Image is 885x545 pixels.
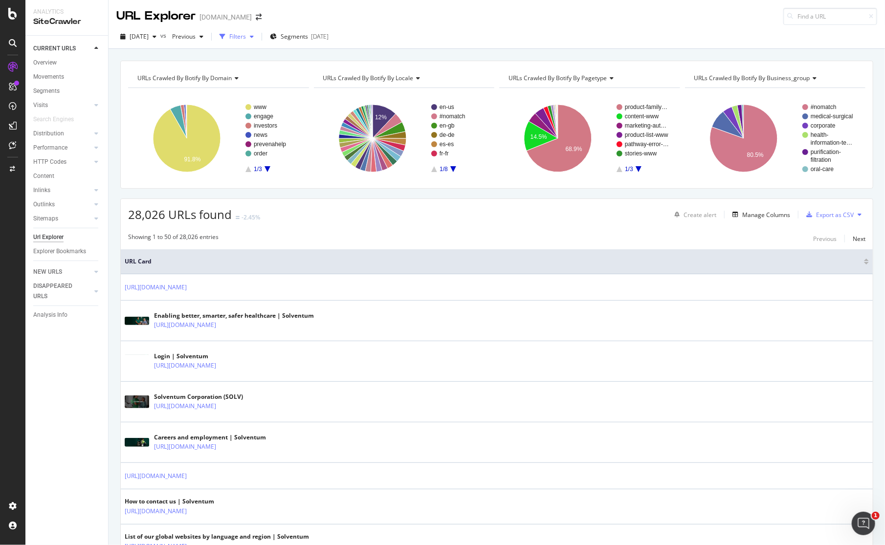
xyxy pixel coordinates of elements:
button: Manage Columns [729,209,790,220]
div: Segments [33,86,60,96]
text: 1/8 [440,166,448,173]
text: marketing-aut… [625,122,666,129]
div: CURRENT URLS [33,44,76,54]
a: Analysis Info [33,310,101,320]
h4: URLs Crawled By Botify By pagetype [507,70,671,86]
div: Next [853,235,865,243]
text: 80.5% [747,152,763,158]
div: Solventum Corporation (SOLV) [154,392,259,401]
span: vs [160,31,168,40]
text: 12% [375,114,387,121]
text: 91.8% [184,156,200,163]
text: order [254,150,267,157]
div: How to contact us | Solventum [125,497,229,506]
a: [URL][DOMAIN_NAME] [154,401,216,411]
text: pathway-error-… [625,141,669,148]
text: corporate [811,122,836,129]
div: Analysis Info [33,310,67,320]
h4: URLs Crawled By Botify By domain [135,70,300,86]
svg: A chart. [128,96,307,181]
text: prevenahelp [254,141,286,148]
div: NEW URLS [33,267,62,277]
div: Visits [33,100,48,110]
button: [DATE] [116,29,160,44]
div: Sitemaps [33,214,58,224]
text: stories-www [625,150,657,157]
div: HTTP Codes [33,157,66,167]
text: #nomatch [811,104,837,110]
span: 2025 Oct. 6th [130,32,149,41]
a: Overview [33,58,101,68]
a: Content [33,171,101,181]
div: Analytics [33,8,100,16]
div: Create alert [684,211,716,219]
a: CURRENT URLS [33,44,91,54]
a: [URL][DOMAIN_NAME] [154,442,216,452]
text: content-www [625,113,659,120]
button: Previous [813,233,837,244]
div: URL Explorer [116,8,196,24]
button: Create alert [670,207,716,222]
iframe: Intercom live chat [852,512,875,535]
a: HTTP Codes [33,157,91,167]
text: #nomatch [440,113,465,120]
text: oral-care [811,166,834,173]
div: SiteCrawler [33,16,100,27]
span: URLs Crawled By Botify By business_group [694,74,810,82]
a: Inlinks [33,185,91,196]
a: Visits [33,100,91,110]
text: product-family… [625,104,667,110]
a: Distribution [33,129,91,139]
text: purification- [811,149,841,155]
div: arrow-right-arrow-left [256,14,262,21]
div: Enabling better, smarter, safer healthcare | Solventum [154,311,314,320]
span: 1 [872,512,880,520]
a: [URL][DOMAIN_NAME] [154,361,216,371]
div: Previous [813,235,837,243]
text: 1/3 [254,166,262,173]
div: Login | Solventum [154,352,259,361]
svg: A chart. [314,96,493,181]
div: -2.45% [242,213,260,221]
text: news [254,131,267,138]
input: Find a URL [783,8,877,25]
text: product-list-www [625,131,668,138]
a: Performance [33,143,91,153]
div: Filters [229,32,246,41]
svg: A chart. [499,96,678,181]
a: Explorer Bookmarks [33,246,101,257]
span: URLs Crawled By Botify By domain [137,74,232,82]
div: Outlinks [33,199,55,210]
text: medical-surgical [811,113,853,120]
div: Distribution [33,129,64,139]
text: investors [254,122,277,129]
div: Overview [33,58,57,68]
svg: A chart. [685,96,864,181]
span: 28,026 URLs found [128,206,232,222]
text: health- [811,131,829,138]
a: NEW URLS [33,267,91,277]
div: Export as CSV [816,211,854,219]
a: Segments [33,86,101,96]
img: main image [125,395,149,408]
a: Sitemaps [33,214,91,224]
button: Filters [216,29,258,44]
div: Content [33,171,54,181]
a: Search Engines [33,114,84,125]
img: main image [125,438,149,447]
a: Movements [33,72,101,82]
text: en-us [440,104,454,110]
img: main image [125,354,149,368]
div: Manage Columns [742,211,790,219]
a: [URL][DOMAIN_NAME] [125,471,187,481]
text: filtration [811,156,831,163]
div: Explorer Bookmarks [33,246,86,257]
a: [URL][DOMAIN_NAME] [125,506,187,516]
span: Previous [168,32,196,41]
img: Equal [236,216,240,219]
span: URL Card [125,257,862,266]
